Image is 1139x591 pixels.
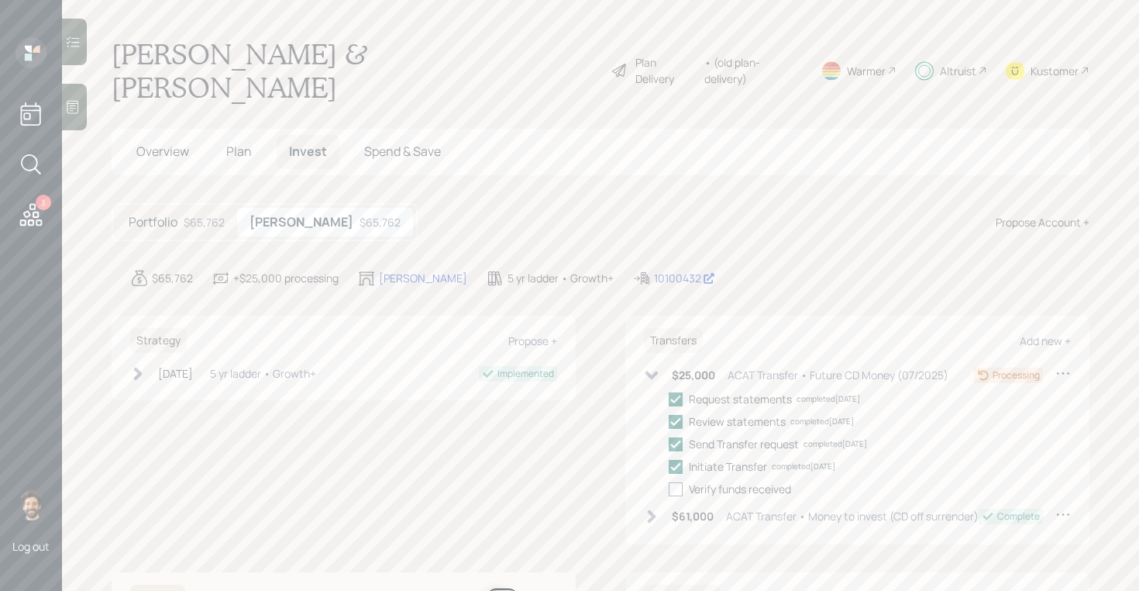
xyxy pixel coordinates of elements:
span: Overview [136,143,189,160]
div: [DATE] [158,365,193,382]
div: $65,762 [360,214,401,230]
div: Altruist [940,63,976,79]
div: completed [DATE] [790,416,854,427]
h5: Portfolio [129,215,177,230]
h1: [PERSON_NAME] & [PERSON_NAME] [112,37,598,104]
div: $65,762 [152,270,193,286]
div: completed [DATE] [797,393,860,405]
h6: $25,000 [672,369,715,382]
div: • (old plan-delivery) [704,54,802,87]
div: Propose + [508,334,557,348]
div: Review statements [689,413,786,430]
div: Add new + [1020,334,1071,348]
div: Verify funds received [689,481,791,497]
div: Processing [993,368,1040,382]
div: Kustomer [1031,63,1079,79]
div: 10100432 [654,270,715,286]
div: +$25,000 processing [233,270,339,286]
div: Request statements [689,391,792,407]
span: Plan [226,143,252,160]
div: $65,762 [184,214,225,230]
span: Spend & Save [364,143,441,160]
span: Invest [289,143,327,160]
div: 5 yr ladder • Growth+ [210,365,316,382]
div: 5 yr ladder • Growth+ [508,270,614,286]
div: Send Transfer request [689,436,799,452]
div: Complete [997,510,1040,524]
h6: $61,000 [672,510,714,524]
div: 3 [36,195,51,210]
div: completed [DATE] [803,438,867,450]
img: eric-schwartz-headshot.png [15,489,46,520]
div: Log out [12,539,50,554]
div: ACAT Transfer • Money to invest (CD off surrender) [726,508,979,524]
div: Initiate Transfer [689,458,767,475]
h5: [PERSON_NAME] [249,215,353,230]
div: Propose Account + [996,214,1089,230]
div: completed [DATE] [772,461,835,472]
div: ACAT Transfer • Future CD Money (07/2025) [728,367,948,383]
h6: Strategy [130,328,187,354]
div: Implemented [497,367,554,381]
div: Plan Delivery [635,54,697,87]
div: Warmer [847,63,886,79]
div: [PERSON_NAME] [379,270,467,286]
h6: Transfers [644,328,703,354]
